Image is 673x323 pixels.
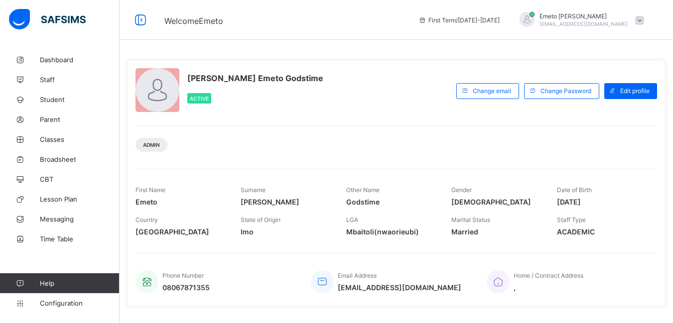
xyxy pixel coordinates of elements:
[187,73,323,83] span: [PERSON_NAME] Emeto Godstime
[135,216,158,223] span: Country
[557,198,647,206] span: [DATE]
[473,87,511,95] span: Change email
[40,135,120,143] span: Classes
[510,12,649,28] div: EmetoAusten
[620,87,650,95] span: Edit profile
[40,96,120,104] span: Student
[346,186,380,194] span: Other Name
[164,16,223,26] span: Welcome Emeto
[514,283,583,292] span: ,
[241,216,280,223] span: State of Origin
[135,186,165,194] span: First Name
[451,186,472,194] span: Gender
[557,186,592,194] span: Date of Birth
[241,198,331,206] span: [PERSON_NAME]
[40,155,120,163] span: Broadsheet
[9,9,86,30] img: safsims
[539,12,628,20] span: Emeto [PERSON_NAME]
[338,272,377,279] span: Email Address
[40,56,120,64] span: Dashboard
[346,198,436,206] span: Godstime
[40,235,120,243] span: Time Table
[40,76,120,84] span: Staff
[40,195,120,203] span: Lesson Plan
[451,216,490,223] span: Marital Status
[540,87,591,95] span: Change Password
[40,279,119,287] span: Help
[514,272,583,279] span: Home / Contract Address
[190,96,209,102] span: Active
[162,283,210,292] span: 08067871355
[338,283,461,292] span: [EMAIL_ADDRESS][DOMAIN_NAME]
[241,186,266,194] span: Surname
[40,299,119,307] span: Configuration
[539,21,628,27] span: [EMAIL_ADDRESS][DOMAIN_NAME]
[135,198,226,206] span: Emeto
[451,227,541,236] span: Married
[346,216,358,223] span: LGA
[557,227,647,236] span: ACADEMIC
[143,142,160,148] span: Admin
[135,227,226,236] span: [GEOGRAPHIC_DATA]
[451,198,541,206] span: [DEMOGRAPHIC_DATA]
[241,227,331,236] span: Imo
[40,115,120,123] span: Parent
[162,272,204,279] span: Phone Number
[418,16,500,24] span: session/term information
[346,227,436,236] span: Mbaitoli(nwaorieubi)
[557,216,586,223] span: Staff Type
[40,175,120,183] span: CBT
[40,215,120,223] span: Messaging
